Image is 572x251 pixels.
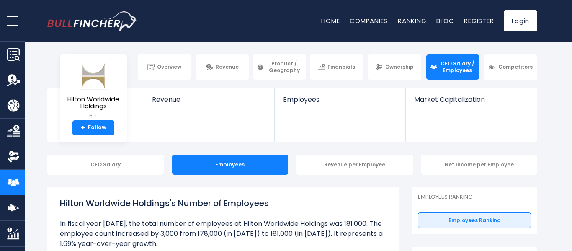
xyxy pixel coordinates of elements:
a: Product / Geography [253,54,306,80]
strong: + [81,124,85,132]
a: Companies [350,16,388,25]
li: In fiscal year [DATE], the total number of employees at Hilton Worldwide Holdings was 181,000. Th... [60,219,386,249]
a: Financials [310,54,363,80]
a: Login [504,10,537,31]
a: Revenue [196,54,249,80]
a: +Follow [72,120,114,135]
a: Employees [275,88,405,118]
p: Employees Ranking [418,194,531,201]
a: Blog [436,16,454,25]
span: CEO Salary / Employees [440,60,476,73]
small: HLT [67,112,120,119]
a: Market Capitalization [406,88,536,118]
a: Revenue [144,88,275,118]
a: Overview [138,54,191,80]
img: Ownership [7,150,20,163]
div: Revenue per Employee [296,155,413,175]
a: Competitors [484,54,537,80]
span: Revenue [152,96,266,104]
span: Financials [327,64,355,70]
a: Employees Ranking [418,212,531,228]
a: Register [464,16,494,25]
span: Revenue [216,64,239,70]
a: Ownership [368,54,421,80]
img: bullfincher logo [47,11,137,31]
span: Hilton Worldwide Holdings [67,96,120,110]
span: Product / Geography [266,60,302,73]
div: Net Income per Employee [421,155,538,175]
span: Overview [157,64,181,70]
a: CEO Salary / Employees [426,54,479,80]
span: Competitors [498,64,533,70]
span: Market Capitalization [414,96,528,104]
div: CEO Salary [47,155,164,175]
a: Ranking [398,16,426,25]
div: Employees [172,155,289,175]
span: Ownership [385,64,414,70]
a: Home [321,16,340,25]
span: Employees [283,96,397,104]
a: Hilton Worldwide Holdings HLT [66,61,121,120]
h1: Hilton Worldwide Holdings's Number of Employees [60,197,386,210]
a: Go to homepage [47,11,137,31]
